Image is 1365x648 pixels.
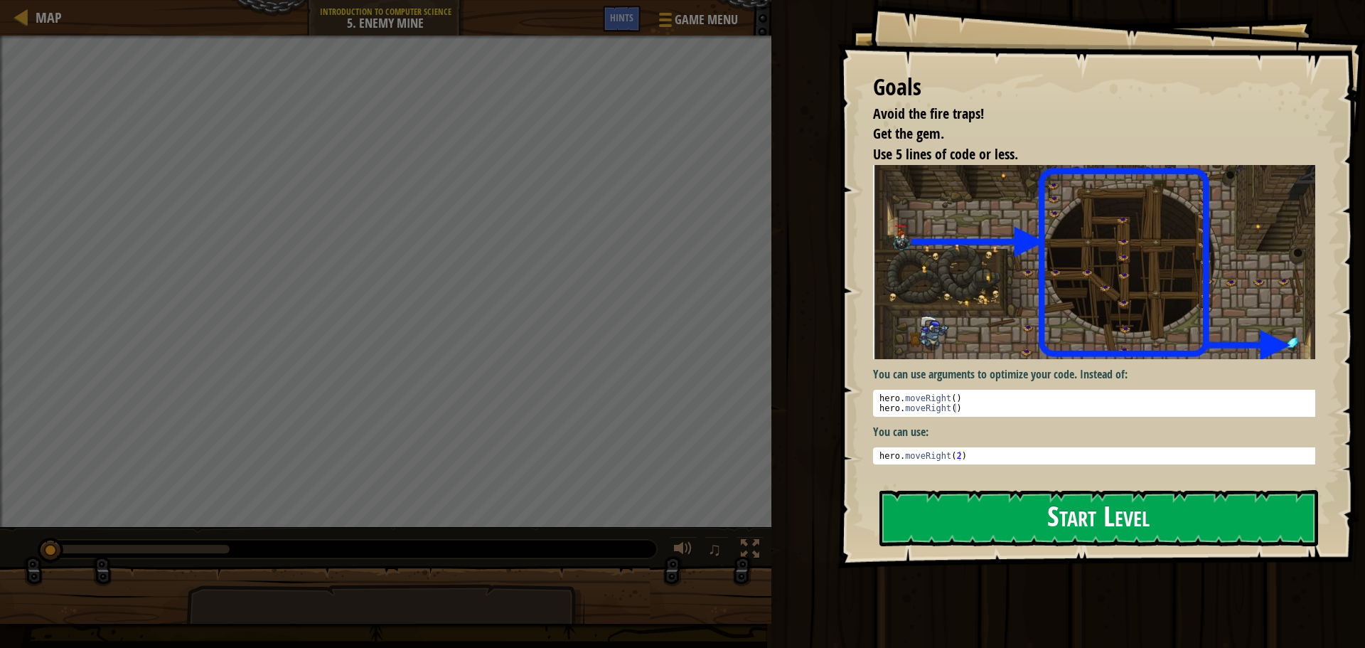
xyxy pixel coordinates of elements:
li: Avoid the fire traps! [855,104,1312,124]
span: Hints [610,11,633,24]
img: Enemy mine [873,165,1326,359]
span: Map [36,8,62,27]
li: Get the gem. [855,124,1312,144]
button: Start Level [879,490,1318,546]
span: Game Menu [675,11,738,29]
span: ♫ [707,538,722,560]
button: ♫ [705,536,729,565]
span: Use 5 lines of code or less. [873,144,1018,164]
p: You can use: [873,424,1326,440]
button: Game Menu [648,6,746,39]
button: Toggle fullscreen [736,536,764,565]
a: Map [28,8,62,27]
p: You can use arguments to optimize your code. Instead of: [873,366,1326,383]
span: Avoid the fire traps! [873,104,984,123]
span: Get the gem. [873,124,944,143]
div: Goals [873,71,1315,104]
button: Adjust volume [669,536,697,565]
li: Use 5 lines of code or less. [855,144,1312,165]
